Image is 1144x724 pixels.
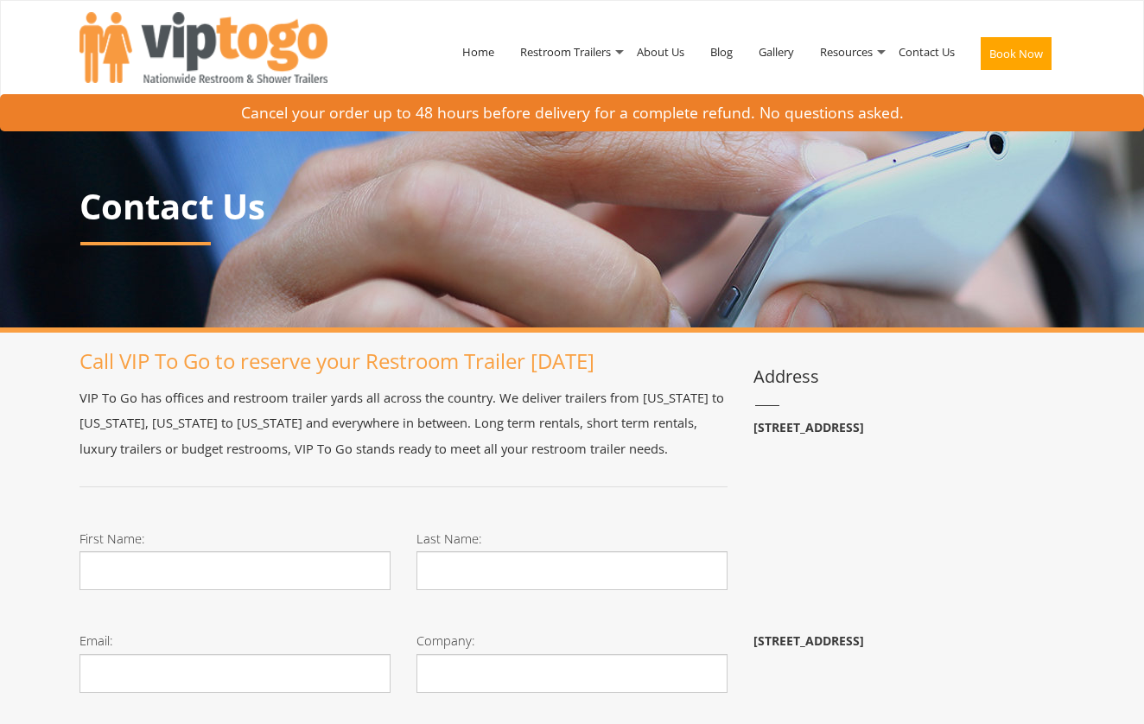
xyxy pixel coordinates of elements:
[79,385,728,461] p: VIP To Go has offices and restroom trailer yards all across the country. We deliver trailers from...
[981,37,1052,70] button: Book Now
[697,7,746,97] a: Blog
[753,367,1065,386] h3: Address
[968,7,1065,107] a: Book Now
[507,7,624,97] a: Restroom Trailers
[449,7,507,97] a: Home
[79,350,728,372] h1: Call VIP To Go to reserve your Restroom Trailer [DATE]
[624,7,697,97] a: About Us
[79,12,327,83] img: VIPTOGO
[753,419,864,435] b: [STREET_ADDRESS]
[753,632,864,649] b: [STREET_ADDRESS]
[807,7,886,97] a: Resources
[746,7,807,97] a: Gallery
[79,187,1065,225] p: Contact Us
[886,7,968,97] a: Contact Us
